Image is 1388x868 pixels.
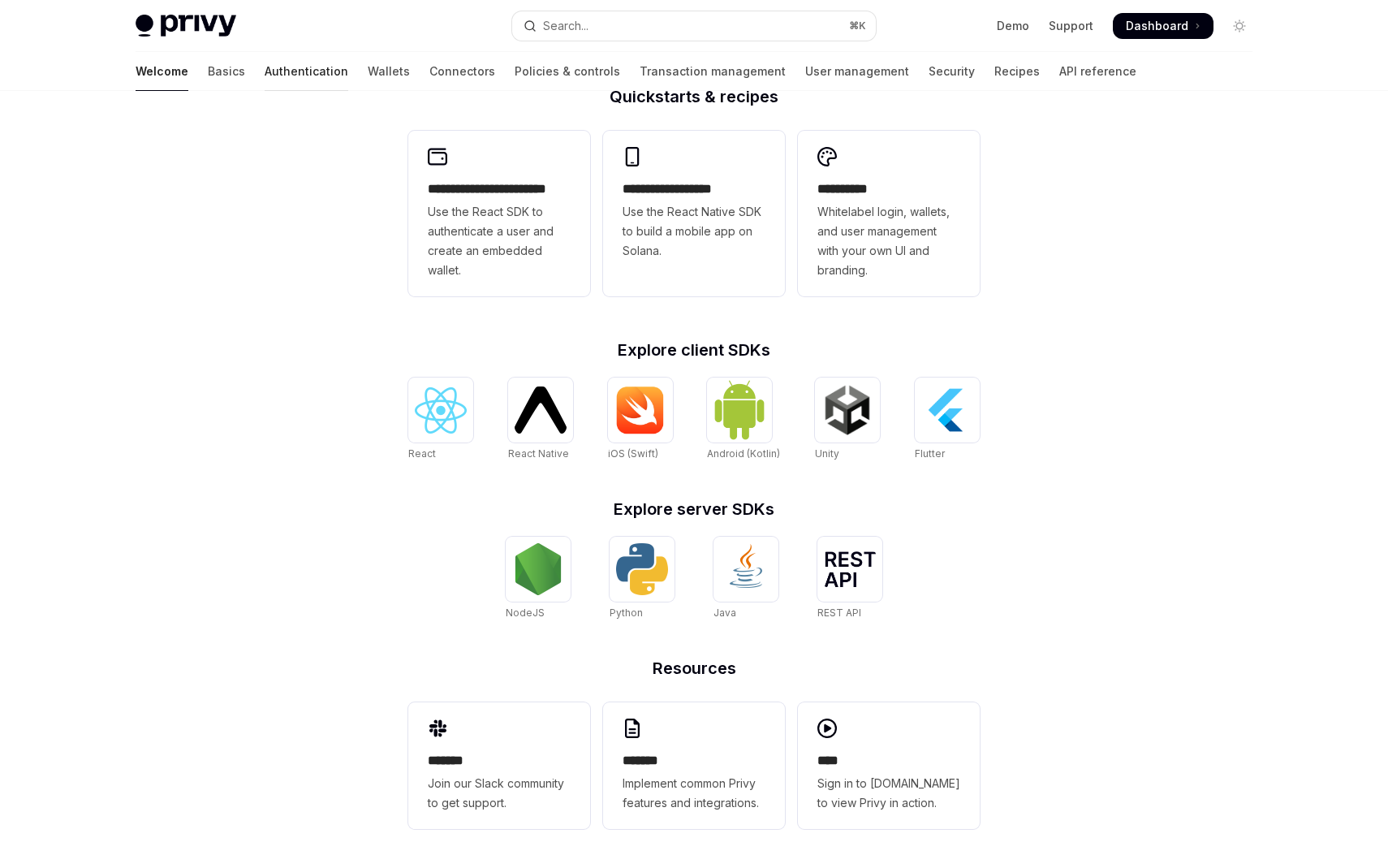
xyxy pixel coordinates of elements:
a: **** **Implement common Privy features and integrations. [603,702,785,829]
img: iOS (Swift) [614,386,666,434]
a: JavaJava [713,537,778,621]
a: Demo [997,18,1029,34]
div: Search... [543,16,588,36]
a: **** *****Whitelabel login, wallets, and user management with your own UI and branding. [798,131,980,296]
img: Android (Kotlin) [713,379,765,440]
a: Wallets [368,52,410,91]
a: Security [929,52,975,91]
a: Policies & controls [515,52,620,91]
span: Implement common Privy features and integrations. [623,774,765,813]
a: Transaction management [640,52,786,91]
a: User management [805,52,909,91]
a: API reference [1059,52,1136,91]
a: Authentication [265,52,348,91]
img: Java [720,543,772,595]
a: Recipes [994,52,1040,91]
img: REST API [824,551,876,587]
h2: Resources [408,660,980,676]
img: NodeJS [512,543,564,595]
span: Unity [815,447,839,460]
img: Unity [821,384,873,436]
a: **** **** **** ***Use the React Native SDK to build a mobile app on Solana. [603,131,785,296]
a: Android (Kotlin)Android (Kotlin) [707,378,780,462]
span: Use the React Native SDK to build a mobile app on Solana. [623,202,765,261]
span: Join our Slack community to get support. [428,774,571,813]
a: iOS (Swift)iOS (Swift) [608,378,673,462]
h2: Quickstarts & recipes [408,89,980,105]
a: FlutterFlutter [915,378,980,462]
span: React Native [508,447,569,460]
span: Use the React SDK to authenticate a user and create an embedded wallet. [428,202,571,280]
span: Android (Kotlin) [707,447,780,460]
a: PythonPython [610,537,675,621]
a: Welcome [136,52,188,91]
span: Sign in to [DOMAIN_NAME] to view Privy in action. [817,774,960,813]
button: Open search [512,11,876,41]
span: Java [713,607,736,619]
span: iOS (Swift) [608,447,658,460]
span: React [408,447,436,460]
h2: Explore server SDKs [408,501,980,517]
span: Flutter [915,447,945,460]
span: ⌘ K [849,19,866,32]
a: React NativeReact Native [508,378,573,462]
span: Whitelabel login, wallets, and user management with your own UI and branding. [817,202,960,280]
span: REST API [817,607,861,619]
a: ****Sign in to [DOMAIN_NAME] to view Privy in action. [798,702,980,829]
img: React Native [515,386,567,433]
a: Dashboard [1113,13,1213,39]
span: Python [610,607,643,619]
img: React [415,387,467,434]
img: light logo [136,15,236,37]
a: REST APIREST API [817,537,882,621]
h2: Explore client SDKs [408,342,980,358]
a: ReactReact [408,378,473,462]
img: Python [616,543,668,595]
a: Basics [208,52,245,91]
a: UnityUnity [815,378,880,462]
a: Support [1049,18,1093,34]
a: NodeJSNodeJS [506,537,571,621]
a: Connectors [429,52,495,91]
button: Toggle dark mode [1226,13,1252,39]
img: Flutter [921,384,973,436]
span: Dashboard [1126,18,1188,34]
span: NodeJS [506,607,545,619]
a: **** **Join our Slack community to get support. [408,702,590,829]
